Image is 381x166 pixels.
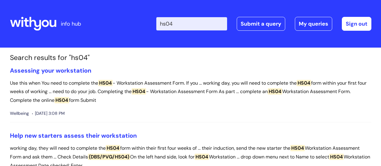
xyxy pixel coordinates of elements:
[10,54,371,62] h1: Search results for "hs04"
[295,17,332,31] a: My queries
[10,79,371,105] p: Use this when You need to complete the - Workstation Assessment Form. If you ... working day, you...
[88,154,130,160] span: (DBS/PVG/HS04)
[329,154,344,160] span: HS04
[55,97,69,103] span: HS04
[156,17,227,30] input: Search
[10,67,91,74] a: Assessing your workstation
[156,17,371,31] div: | -
[32,110,65,117] span: [DATE] 3:08 PM
[195,154,209,160] span: HS04
[132,88,146,95] span: HS04
[106,145,120,151] span: HS04
[268,88,282,95] span: HS04
[297,80,311,86] span: HS04
[342,17,371,31] a: Sign out
[98,80,113,86] span: HS04
[61,19,81,29] p: info hub
[237,17,285,31] a: Submit a query
[10,110,29,117] span: Wellbeing
[10,132,137,139] a: Help new starters assess their workstation
[290,145,305,151] span: HS04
